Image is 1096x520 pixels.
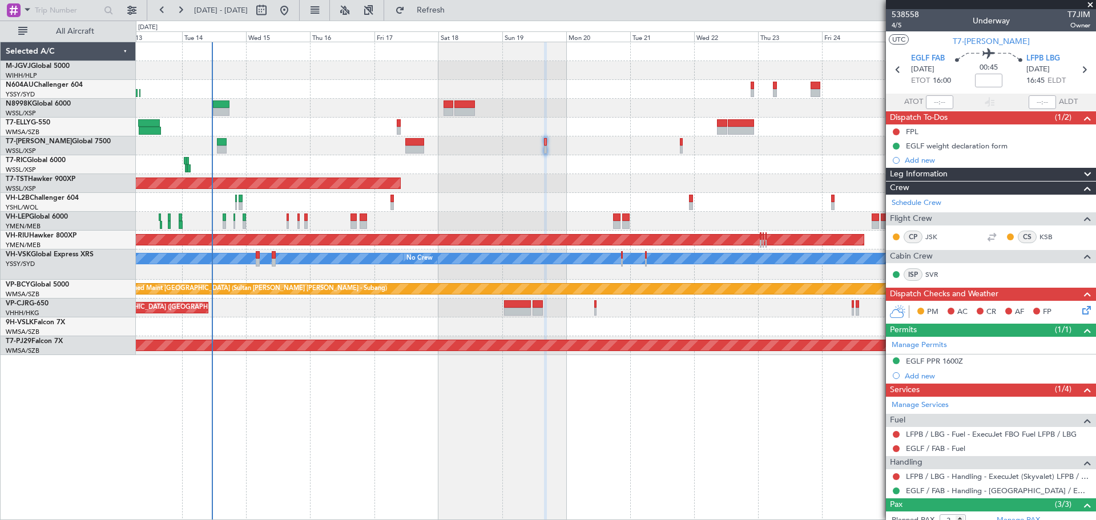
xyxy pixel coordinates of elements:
span: ALDT [1059,96,1078,108]
span: Refresh [407,6,455,14]
a: WIHH/HLP [6,71,37,80]
button: UTC [889,34,909,45]
a: WSSL/XSP [6,109,36,118]
span: (3/3) [1055,498,1071,510]
a: WMSA/SZB [6,328,39,336]
a: T7-ELLYG-550 [6,119,50,126]
span: VH-LEP [6,213,29,220]
span: Pax [890,498,902,511]
div: CP [904,231,922,243]
span: [DATE] [911,64,934,75]
div: Planned Maint [GEOGRAPHIC_DATA] (Sultan [PERSON_NAME] [PERSON_NAME] - Subang) [121,280,387,297]
div: Add new [905,371,1090,381]
div: Tue 14 [182,31,246,42]
a: KSB [1039,232,1065,242]
span: T7-PJ29 [6,338,31,345]
span: 00:45 [980,62,998,74]
span: T7-ELLY [6,119,31,126]
a: VH-RIUHawker 800XP [6,232,76,239]
span: Services [890,384,920,397]
a: VP-BCYGlobal 5000 [6,281,69,288]
span: Dispatch Checks and Weather [890,288,998,301]
div: Thu 23 [758,31,822,42]
a: SVR [925,269,951,280]
input: --:-- [926,95,953,109]
div: EGLF PPR 1600Z [906,356,963,366]
a: YSHL/WOL [6,203,38,212]
a: Manage Permits [892,340,947,351]
div: Fri 17 [374,31,438,42]
a: M-JGVJGlobal 5000 [6,63,70,70]
span: ELDT [1047,75,1066,87]
span: 9H-VSLK [6,319,34,326]
a: VH-L2BChallenger 604 [6,195,79,201]
div: FPL [906,127,918,136]
a: YMEN/MEB [6,222,41,231]
a: Manage Services [892,400,949,411]
div: EGLF weight declaration form [906,141,1008,151]
span: Fuel [890,414,905,427]
span: ATOT [904,96,923,108]
div: Mon 13 [118,31,182,42]
a: N8998KGlobal 6000 [6,100,71,107]
div: Wed 22 [694,31,758,42]
span: Crew [890,182,909,195]
span: Cabin Crew [890,250,933,263]
a: WSSL/XSP [6,184,36,193]
div: Sat 18 [438,31,502,42]
a: EGLF / FAB - Handling - [GEOGRAPHIC_DATA] / EGLF / FAB [906,486,1090,495]
span: (1/1) [1055,324,1071,336]
a: VH-LEPGlobal 6000 [6,213,68,220]
span: (1/2) [1055,111,1071,123]
span: [DATE] [1026,64,1050,75]
div: Fri 24 [822,31,886,42]
a: T7-TSTHawker 900XP [6,176,75,183]
span: Leg Information [890,168,948,181]
a: JSK [925,232,951,242]
div: Underway [973,15,1010,27]
div: Planned Maint [GEOGRAPHIC_DATA] ([GEOGRAPHIC_DATA] Intl) [57,299,248,316]
span: Flight Crew [890,212,932,225]
span: [DATE] - [DATE] [194,5,248,15]
a: Schedule Crew [892,197,941,209]
a: T7-[PERSON_NAME]Global 7500 [6,138,111,145]
span: N8998K [6,100,32,107]
a: T7-RICGlobal 6000 [6,157,66,164]
button: Refresh [390,1,458,19]
div: [DATE] [138,23,158,33]
a: YSSY/SYD [6,90,35,99]
span: T7-[PERSON_NAME] [953,35,1030,47]
span: 16:45 [1026,75,1045,87]
span: AC [957,307,968,318]
a: YSSY/SYD [6,260,35,268]
span: LFPB LBG [1026,53,1060,65]
a: LFPB / LBG - Handling - ExecuJet (Skyvalet) LFPB / LBG [906,471,1090,481]
span: ETOT [911,75,930,87]
a: VP-CJRG-650 [6,300,49,307]
a: WMSA/SZB [6,128,39,136]
div: Sun 19 [502,31,566,42]
span: T7-[PERSON_NAME] [6,138,72,145]
span: All Aircraft [30,27,120,35]
span: CR [986,307,996,318]
a: LFPB / LBG - Fuel - ExecuJet FBO Fuel LFPB / LBG [906,429,1077,439]
a: WMSA/SZB [6,346,39,355]
span: 4/5 [892,21,919,30]
span: 538558 [892,9,919,21]
span: Permits [890,324,917,337]
span: EGLF FAB [911,53,945,65]
a: YMEN/MEB [6,241,41,249]
input: Trip Number [35,2,100,19]
div: Mon 20 [566,31,630,42]
span: VP-CJR [6,300,29,307]
a: T7-PJ29Falcon 7X [6,338,63,345]
button: All Aircraft [13,22,124,41]
span: VH-VSK [6,251,31,258]
span: T7JIM [1067,9,1090,21]
a: WSSL/XSP [6,147,36,155]
a: 9H-VSLKFalcon 7X [6,319,65,326]
span: 16:00 [933,75,951,87]
a: WSSL/XSP [6,166,36,174]
div: ISP [904,268,922,281]
div: No Crew [406,250,433,267]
